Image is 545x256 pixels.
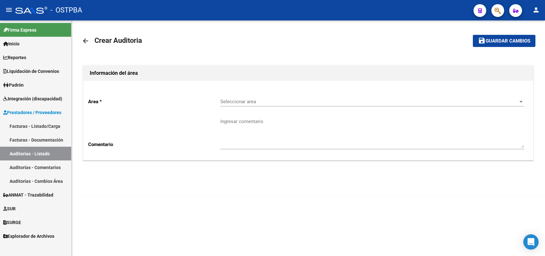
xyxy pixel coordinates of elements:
button: Guardar cambios [473,35,535,47]
span: SURGE [3,219,21,226]
span: Liquidación de Convenios [3,68,59,75]
span: ANMAT - Trazabilidad [3,191,53,198]
span: Padrón [3,81,24,89]
span: Reportes [3,54,26,61]
mat-icon: save [478,37,486,44]
span: Explorador de Archivos [3,233,54,240]
div: Open Intercom Messenger [523,234,539,250]
span: Integración (discapacidad) [3,95,62,102]
span: - OSTPBA [50,3,82,17]
span: Guardar cambios [486,38,530,44]
p: Comentario [88,141,220,148]
span: Crear Auditoria [95,36,142,44]
mat-icon: menu [5,6,13,14]
p: Area * [88,98,220,105]
span: Seleccionar area [220,99,519,105]
mat-icon: arrow_back [82,37,89,45]
span: SUR [3,205,16,212]
span: Inicio [3,40,19,47]
mat-icon: person [532,6,540,14]
span: Firma Express [3,27,36,34]
span: Prestadores / Proveedores [3,109,61,116]
h1: Información del área [90,68,527,78]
